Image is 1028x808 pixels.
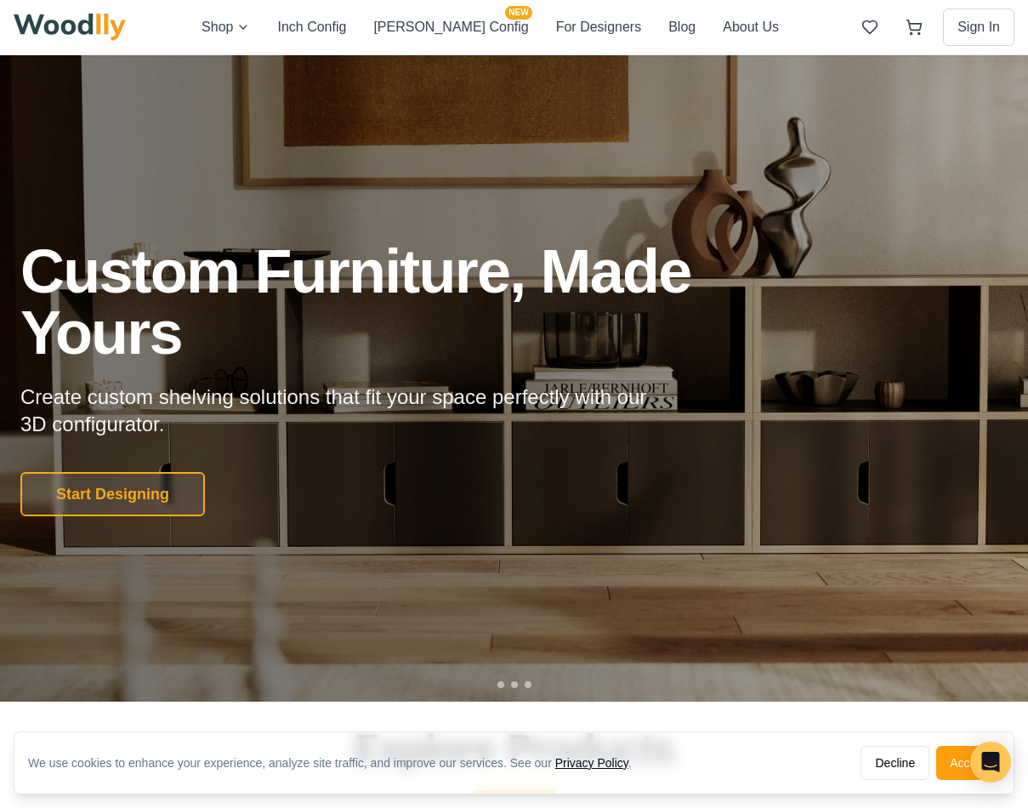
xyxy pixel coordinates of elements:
p: Create custom shelving solutions that fit your space perfectly with our 3D configurator. [20,384,673,438]
button: Shop [202,16,250,38]
div: Open Intercom Messenger [970,742,1011,782]
button: For Designers [556,16,641,38]
button: Accept [936,746,1000,780]
h1: Custom Furniture, Made Yours [20,241,782,363]
button: Blog [668,16,696,38]
span: NEW [505,6,531,20]
button: About Us [723,16,779,38]
button: Inch Config [277,16,346,38]
div: We use cookies to enhance your experience, analyze site traffic, and improve our services. See our . [28,754,645,771]
a: Privacy Policy [555,756,628,770]
button: Start Designing [20,472,205,516]
button: [PERSON_NAME] ConfigNEW [373,16,528,38]
h2: Explore Products [20,729,1008,770]
button: Decline [860,746,929,780]
img: Woodlly [14,14,126,41]
button: Sign In [943,9,1014,46]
